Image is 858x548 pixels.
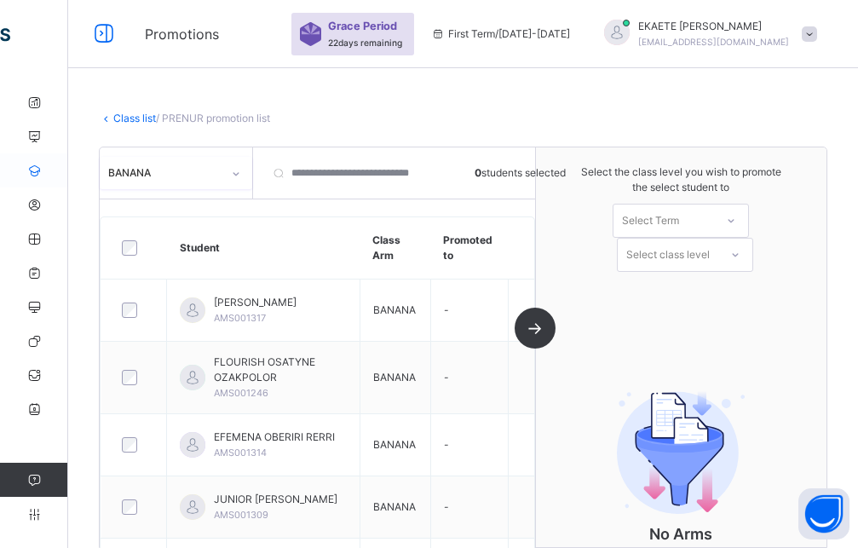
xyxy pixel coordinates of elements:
span: BANANA [373,303,416,316]
div: EKAETEAKPAN [587,19,826,49]
span: - [444,371,449,384]
div: BANANA [108,165,222,181]
th: Class Arm [360,217,430,280]
span: [EMAIL_ADDRESS][DOMAIN_NAME] [638,37,789,47]
a: Class list [113,112,156,124]
p: No Arms [536,522,826,545]
span: BANANA [373,371,416,384]
span: BANANA [373,438,416,451]
span: FLOURISH OSATYNE OZAKPOLOR [214,355,347,385]
span: session/term information [431,26,570,42]
span: AMS001314 [214,447,267,459]
div: Select Term [622,204,679,238]
th: Promoted to [430,217,508,280]
span: BANANA [373,500,416,513]
th: Student [167,217,360,280]
span: Promotions [145,24,274,44]
b: 0 [475,166,481,179]
span: students selected [475,165,566,181]
span: / PRENUR promotion list [156,112,270,124]
span: 22 days remaining [328,37,402,48]
span: AMS001246 [214,387,268,399]
img: filter.9c15f445b04ce8b7d5281b41737f44c2.svg [617,390,745,514]
span: Select the class level you wish to promote the select student to [553,164,809,195]
span: EKAETE [PERSON_NAME] [638,19,789,34]
span: - [444,303,449,316]
span: AMS001317 [214,312,266,324]
span: [PERSON_NAME] [214,295,297,310]
img: sticker-purple.71386a28dfed39d6af7621340158ba97.svg [300,22,321,46]
span: JUNIOR [PERSON_NAME] [214,492,337,507]
span: Grace Period [328,18,397,34]
span: EFEMENA OBERIRI RERRI [214,430,335,445]
span: AMS001309 [214,509,268,521]
button: Open asap [798,488,849,539]
span: - [444,500,449,513]
span: - [444,438,449,451]
div: Select class level [626,238,710,272]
